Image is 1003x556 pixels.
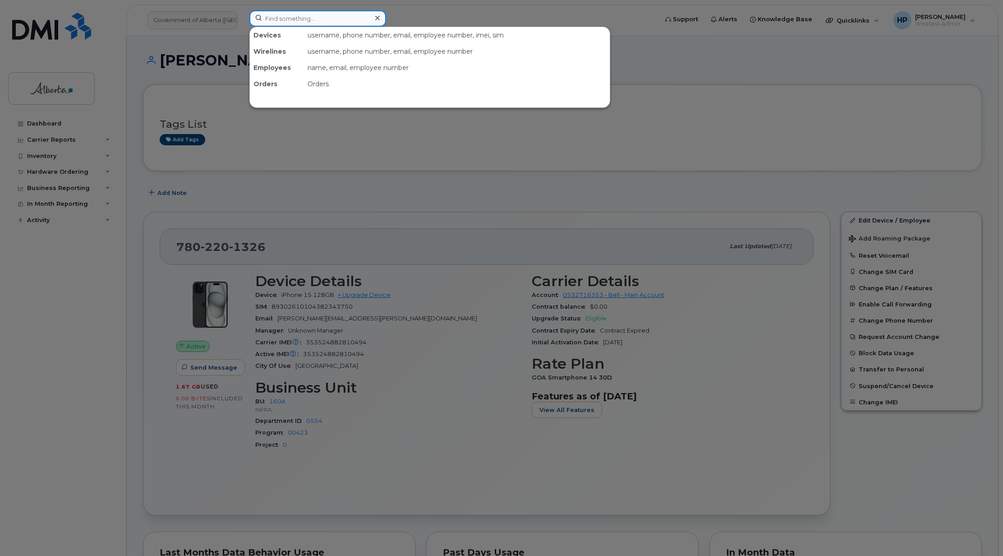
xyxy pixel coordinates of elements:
div: Orders [250,76,304,92]
div: name, email, employee number [304,60,610,76]
div: username, phone number, email, employee number [304,43,610,60]
div: Employees [250,60,304,76]
div: username, phone number, email, employee number, imei, sim [304,27,610,43]
div: Orders [304,76,610,92]
div: Wirelines [250,43,304,60]
div: Devices [250,27,304,43]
